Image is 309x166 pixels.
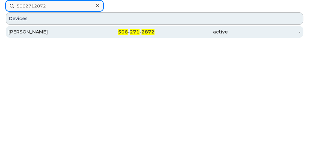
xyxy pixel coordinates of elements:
[141,29,154,35] span: 2872
[8,29,82,35] div: [PERSON_NAME]
[118,29,128,35] span: 506
[6,26,303,38] a: [PERSON_NAME]506-271-2872active-
[154,29,228,35] div: active
[82,29,155,35] div: - -
[228,29,301,35] div: -
[130,29,140,35] span: 271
